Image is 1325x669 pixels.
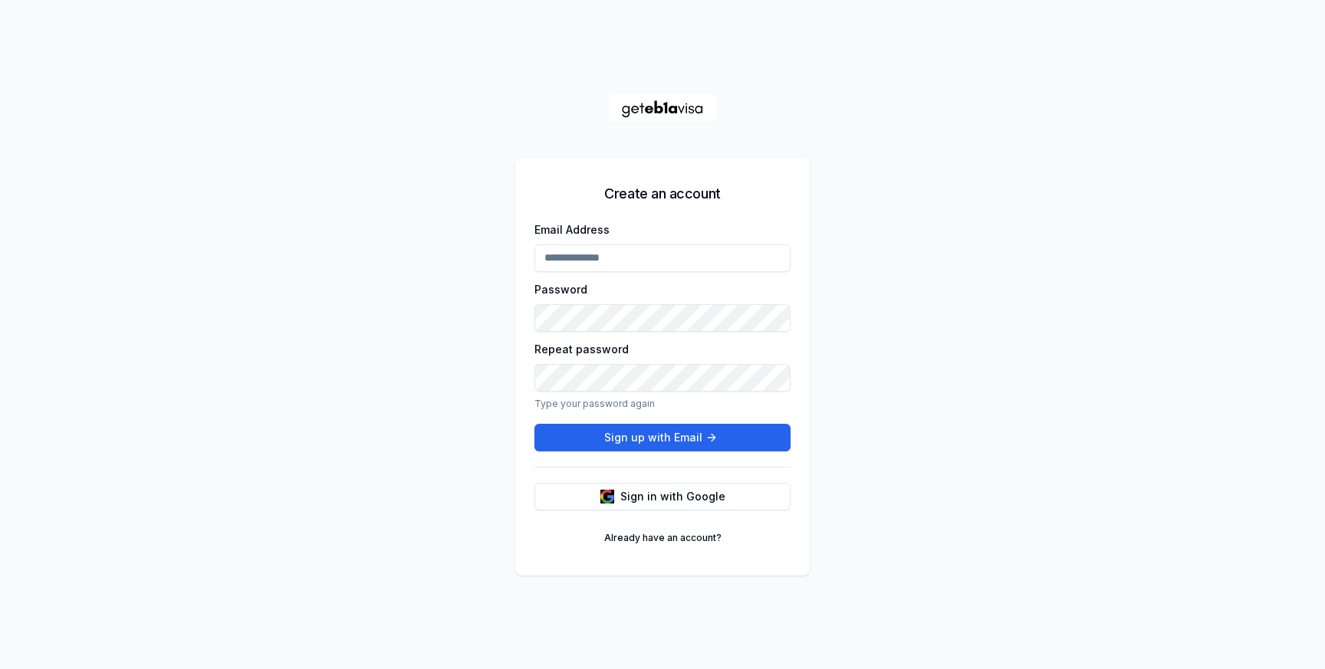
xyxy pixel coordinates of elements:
[534,223,610,236] label: Email Address
[595,526,731,550] a: Already have an account?
[534,483,791,510] button: Sign in with Google
[534,424,791,451] button: Sign up with Email
[609,94,716,121] img: geteb1avisa logo
[600,490,614,503] img: google logo
[534,398,791,416] p: Type your password again
[534,343,629,356] label: Repeat password
[604,183,720,205] h5: Create an account
[534,283,587,296] label: Password
[609,94,716,121] a: Home Page
[620,489,725,504] span: Sign in with Google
